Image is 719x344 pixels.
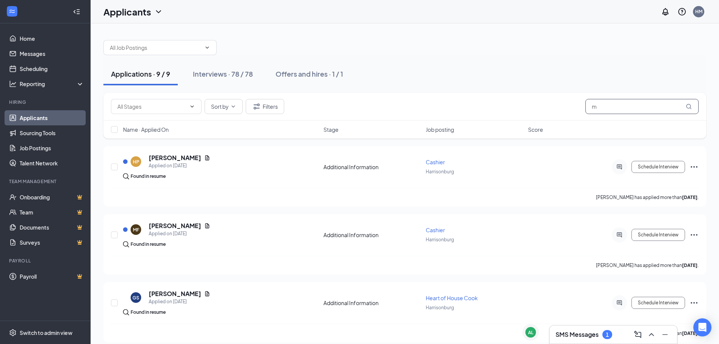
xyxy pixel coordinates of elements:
[690,162,699,171] svg: Ellipses
[20,61,84,76] a: Scheduling
[585,99,699,114] input: Search in applications
[205,99,243,114] button: Sort byChevronDown
[426,126,454,133] span: Job posting
[73,8,80,15] svg: Collapse
[615,164,624,170] svg: ActiveChat
[276,69,343,79] div: Offers and hires · 1 / 1
[631,297,685,309] button: Schedule Interview
[252,102,261,111] svg: Filter
[189,103,195,110] svg: ChevronDown
[246,99,284,114] button: Filter Filters
[132,295,139,301] div: GS
[9,80,17,88] svg: Analysis
[123,241,129,247] img: search.bf7aa3482b7795d4f01b.svg
[20,205,84,220] a: TeamCrown
[110,43,201,52] input: All Job Postings
[211,104,229,109] span: Sort by
[556,330,599,339] h3: SMS Messages
[596,194,699,201] p: [PERSON_NAME] has applied more than .
[682,262,697,268] b: [DATE]
[193,69,253,79] div: Interviews · 78 / 78
[606,332,609,338] div: 1
[632,329,644,341] button: ComposeMessage
[20,235,84,250] a: SurveysCrown
[9,178,83,185] div: Team Management
[528,126,543,133] span: Score
[117,102,186,111] input: All Stages
[20,269,84,284] a: PayrollCrown
[20,31,84,46] a: Home
[693,318,711,336] div: Open Intercom Messenger
[20,46,84,61] a: Messages
[131,241,166,248] div: Found in resume
[645,329,657,341] button: ChevronUp
[133,227,139,233] div: MF
[633,330,642,339] svg: ComposeMessage
[426,227,445,233] span: Cashier
[123,126,169,133] span: Name · Applied On
[9,99,83,105] div: Hiring
[204,223,210,229] svg: Document
[528,329,533,336] div: AL
[20,329,72,336] div: Switch to admin view
[323,126,339,133] span: Stage
[8,8,16,15] svg: WorkstreamLogo
[204,45,210,51] svg: ChevronDown
[149,290,201,298] h5: [PERSON_NAME]
[149,162,210,170] div: Applied on [DATE]
[133,159,139,165] div: HP
[9,329,17,336] svg: Settings
[661,7,670,16] svg: Notifications
[149,154,201,162] h5: [PERSON_NAME]
[426,159,445,165] span: Cashier
[686,103,692,110] svg: MagnifyingGlass
[690,298,699,307] svg: Ellipses
[230,103,236,110] svg: ChevronDown
[20,190,84,205] a: OnboardingCrown
[20,220,84,235] a: DocumentsCrown
[20,156,84,171] a: Talent Network
[677,7,687,16] svg: QuestionInfo
[149,222,201,230] h5: [PERSON_NAME]
[695,8,702,15] div: HM
[426,237,454,242] span: Harrisonburg
[131,173,166,180] div: Found in resume
[596,262,699,268] p: [PERSON_NAME] has applied more than .
[149,230,210,238] div: Applied on [DATE]
[323,299,421,307] div: Additional Information
[204,291,210,297] svg: Document
[154,7,163,16] svg: ChevronDown
[204,155,210,161] svg: Document
[111,69,170,79] div: Applications · 9 / 9
[615,300,624,306] svg: ActiveChat
[682,194,697,200] b: [DATE]
[20,140,84,156] a: Job Postings
[20,80,85,88] div: Reporting
[123,309,129,315] img: search.bf7aa3482b7795d4f01b.svg
[123,173,129,179] img: search.bf7aa3482b7795d4f01b.svg
[426,305,454,310] span: Harrisonburg
[660,330,670,339] svg: Minimize
[615,232,624,238] svg: ActiveChat
[323,163,421,171] div: Additional Information
[647,330,656,339] svg: ChevronUp
[323,231,421,239] div: Additional Information
[659,329,671,341] button: Minimize
[9,258,83,264] div: Payroll
[631,229,685,241] button: Schedule Interview
[690,230,699,239] svg: Ellipses
[682,330,697,336] b: [DATE]
[426,169,454,174] span: Harrisonburg
[631,161,685,173] button: Schedule Interview
[20,125,84,140] a: Sourcing Tools
[103,5,151,18] h1: Applicants
[149,298,210,305] div: Applied on [DATE]
[20,110,84,125] a: Applicants
[131,309,166,316] div: Found in resume
[426,295,478,301] span: Heart of House Cook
